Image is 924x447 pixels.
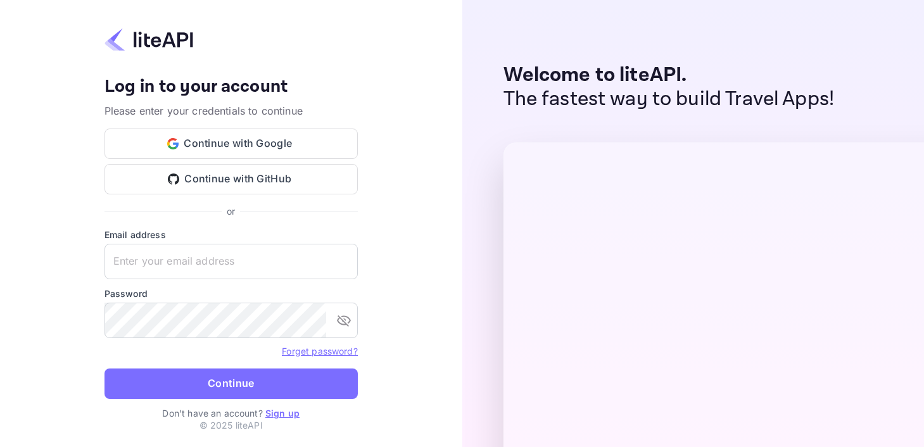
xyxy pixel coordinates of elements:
label: Email address [104,228,358,241]
h4: Log in to your account [104,76,358,98]
p: or [227,205,235,218]
p: Don't have an account? [104,406,358,420]
a: Sign up [265,408,300,419]
a: Forget password? [282,346,357,356]
p: Please enter your credentials to continue [104,103,358,118]
button: Continue with Google [104,129,358,159]
button: toggle password visibility [331,308,357,333]
button: Continue [104,368,358,399]
p: Welcome to liteAPI. [503,63,835,87]
a: Forget password? [282,344,357,357]
input: Enter your email address [104,244,358,279]
button: Continue with GitHub [104,164,358,194]
label: Password [104,287,358,300]
img: liteapi [104,27,193,52]
p: © 2025 liteAPI [199,419,263,432]
p: The fastest way to build Travel Apps! [503,87,835,111]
